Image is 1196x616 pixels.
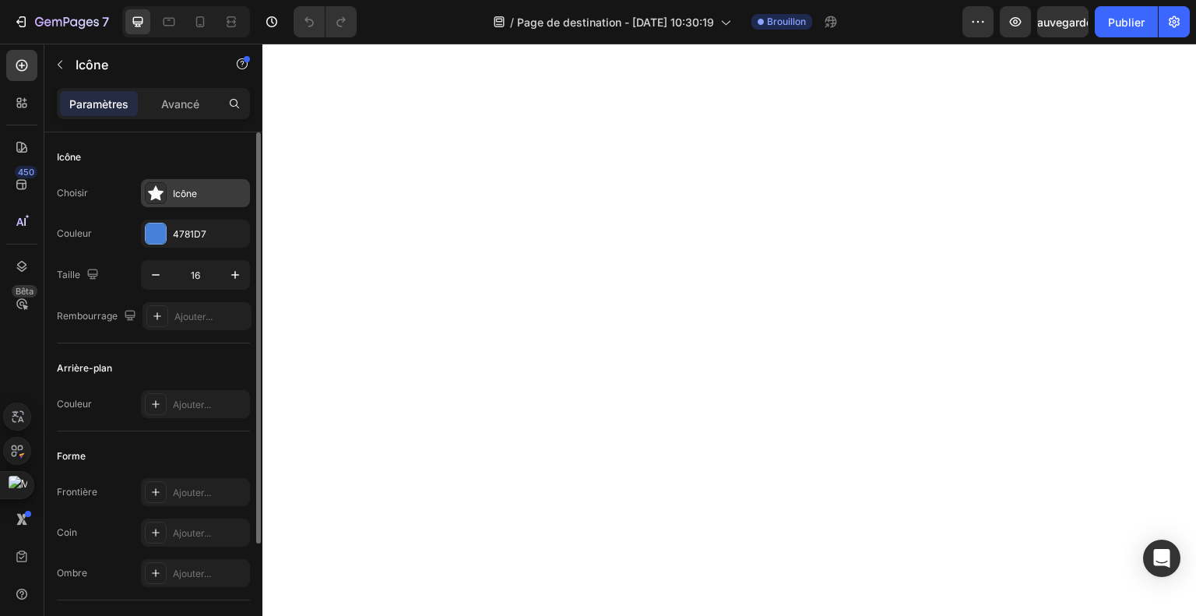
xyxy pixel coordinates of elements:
[1095,6,1158,37] button: Publier
[173,228,206,240] font: 4781D7
[102,14,109,30] font: 7
[1037,6,1089,37] button: Sauvegarder
[767,16,806,27] font: Brouillon
[6,6,116,37] button: 7
[517,16,714,29] font: Page de destination - [DATE] 10:30:19
[16,286,33,297] font: Bêta
[57,269,80,280] font: Taille
[76,57,108,72] font: Icône
[173,487,211,498] font: Ajouter...
[76,55,208,74] p: Icône
[57,450,86,462] font: Forme
[69,97,128,111] font: Paramètres
[57,151,81,163] font: Icône
[173,399,211,410] font: Ajouter...
[173,568,211,579] font: Ajouter...
[1143,540,1180,577] div: Ouvrir Intercom Messenger
[57,398,92,410] font: Couleur
[173,527,211,539] font: Ajouter...
[1108,16,1145,29] font: Publier
[173,188,197,199] font: Icône
[18,167,34,178] font: 450
[57,362,112,374] font: Arrière-plan
[1030,16,1096,29] font: Sauvegarder
[57,486,97,498] font: Frontière
[294,6,357,37] div: Annuler/Rétablir
[57,187,88,199] font: Choisir
[57,526,77,538] font: Coin
[57,227,92,239] font: Couleur
[57,310,118,322] font: Rembourrage
[174,311,213,322] font: Ajouter...
[161,97,199,111] font: Avancé
[262,44,1196,616] iframe: Zone de conception
[57,567,87,579] font: Ombre
[510,16,514,29] font: /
